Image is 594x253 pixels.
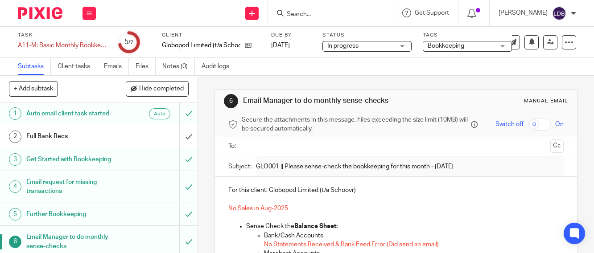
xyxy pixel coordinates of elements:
label: Tags [423,32,512,39]
p: Sense Check the [246,222,564,231]
label: Due by [271,32,311,39]
a: Audit logs [202,58,236,75]
label: Status [322,32,412,39]
div: 4 [9,180,21,193]
a: Subtasks [18,58,51,75]
span: No Sales in Aug-2025 [228,205,288,212]
span: [DATE] [271,42,290,49]
span: Hide completed [139,86,184,93]
a: Files [136,58,156,75]
label: To: [228,142,238,151]
div: 6 [9,236,21,248]
input: Search [286,11,366,19]
h1: Email request for missing transactions [26,175,123,198]
div: 5 [124,37,133,47]
label: Subject: [228,162,252,171]
strong: Balance Sheet: [294,223,338,229]
span: In progress [327,43,359,49]
span: Get Support [415,10,449,16]
p: [PERSON_NAME] [499,8,548,17]
span: Secure the attachments in this message. Files exceeding the size limit (10MB) will be secured aut... [242,115,469,134]
p: Globopod Limited (t/a Schoovr) [162,41,240,50]
div: 3 [9,153,21,166]
div: Auto [149,108,170,119]
h1: Email Manager to do monthly sense-checks [26,230,123,253]
div: 6 [224,94,238,108]
label: Task [18,32,107,39]
button: + Add subtask [9,81,58,96]
span: Bookkeeping [428,43,464,49]
a: Emails [104,58,129,75]
small: /7 [128,40,133,45]
img: Pixie [18,7,62,19]
h1: Further Bookkeeping [26,208,123,221]
div: 2 [9,131,21,143]
h1: Get Started with Bookkeeping [26,153,123,166]
div: 1 [9,107,21,120]
button: Hide completed [126,81,189,96]
img: svg%3E [552,6,566,20]
div: Manual email [524,98,568,105]
a: Client tasks [58,58,97,75]
h1: Auto email client task started [26,107,123,120]
label: Client [162,32,260,39]
div: A11-M: Basic Monthly Bookkeeping [18,41,107,50]
span: On [555,120,564,129]
button: Cc [550,139,564,153]
h1: Full Bank Recs [26,130,123,143]
div: 5 [9,208,21,220]
h1: Email Manager to do monthly sense-checks [243,96,415,106]
span: No Statements Received & Bank Feed Error (Did send an email) [264,241,439,248]
p: For this client: Globopod Limited (t/a Schoovr) [228,186,564,195]
p: Bank/Cash Accounts [264,231,564,240]
a: Notes (0) [162,58,195,75]
span: Switch off [495,120,524,129]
